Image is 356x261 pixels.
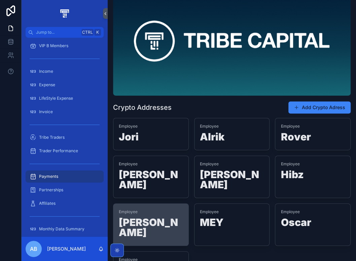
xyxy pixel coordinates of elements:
[281,217,345,230] h1: Oscar
[288,101,351,113] button: Add Crypto Adress
[59,8,70,19] img: App logo
[119,169,183,192] h1: [PERSON_NAME]
[119,217,183,240] h1: [PERSON_NAME]
[275,203,351,246] a: EmployeeOscar
[26,79,104,91] a: Expense
[47,246,86,252] p: [PERSON_NAME]
[81,29,94,36] span: Ctrl
[39,43,68,48] span: VIP B Members
[26,40,104,52] a: VIP B Members
[281,169,345,182] h1: Hibz
[200,132,264,144] h1: Alrik
[22,38,108,237] div: scrollable content
[194,156,270,198] a: Employee[PERSON_NAME]
[26,223,104,235] a: Monthly Data Summary
[26,92,104,104] a: LifeStyle Expense
[119,132,183,144] h1: Jori
[200,124,264,129] span: Employee
[26,131,104,143] a: Tribe Traders
[113,118,189,150] a: EmployeeJori
[200,169,264,192] h1: [PERSON_NAME]
[194,203,270,246] a: EmployeeMEY
[26,184,104,196] a: Partnerships
[119,209,183,215] span: Employee
[39,174,58,179] span: Payments
[200,217,264,230] h1: MEY
[39,187,63,193] span: Partnerships
[39,82,55,88] span: Expense
[39,69,53,74] span: Income
[281,132,345,144] h1: Rover
[281,209,345,215] span: Employee
[113,156,189,198] a: Employee[PERSON_NAME]
[119,161,183,167] span: Employee
[39,226,84,232] span: Monthly Data Summary
[194,118,270,150] a: EmployeeAlrik
[281,124,345,129] span: Employee
[26,65,104,77] a: Income
[95,30,100,35] span: K
[39,201,56,206] span: Affiliates
[26,197,104,209] a: Affiliates
[39,148,78,154] span: Trader Performance
[275,118,351,150] a: EmployeeRover
[26,170,104,183] a: Payments
[39,135,65,140] span: Tribe Traders
[275,156,351,198] a: EmployeeHibz
[30,245,37,253] span: AB
[39,96,73,101] span: LifeStyle Expense
[113,103,172,112] h1: Crypto Addresses
[36,30,79,35] span: Jump to...
[26,27,104,38] button: Jump to...CtrlK
[113,203,189,246] a: Employee[PERSON_NAME]
[281,161,345,167] span: Employee
[200,161,264,167] span: Employee
[200,209,264,215] span: Employee
[26,145,104,157] a: Trader Performance
[26,106,104,118] a: Invoice
[119,124,183,129] span: Employee
[39,109,53,115] span: Invoice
